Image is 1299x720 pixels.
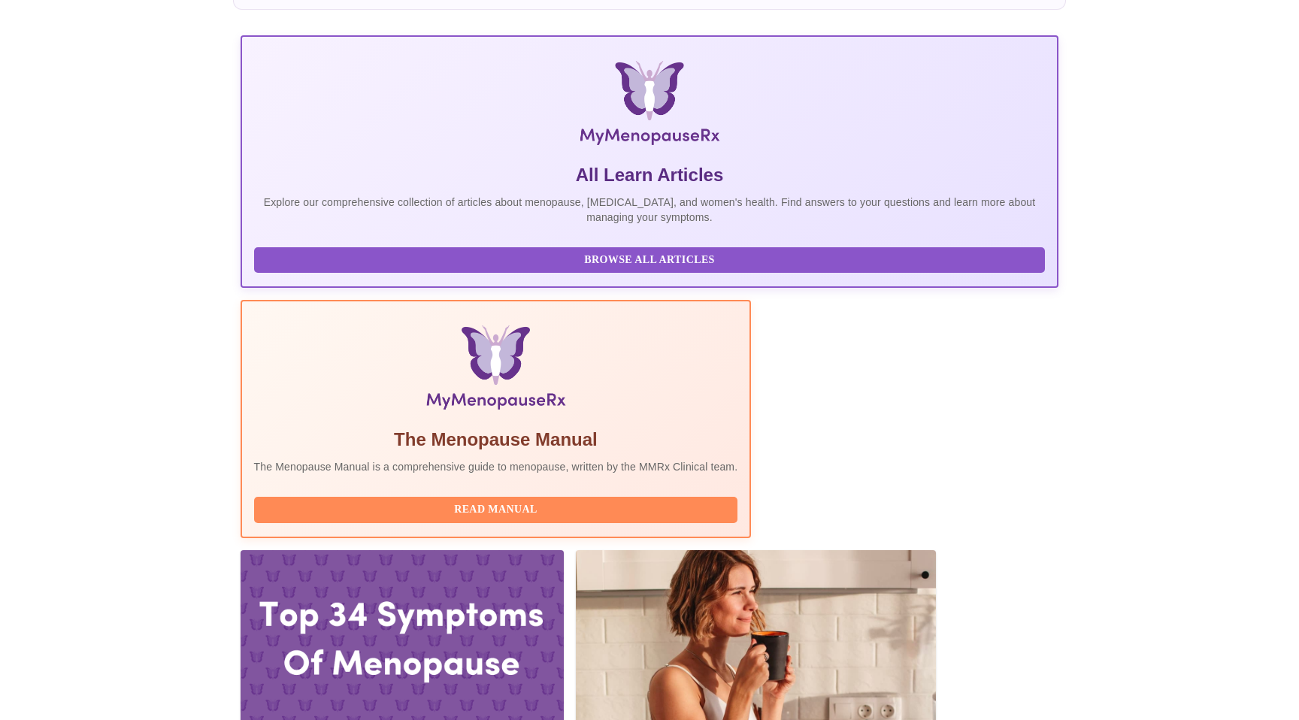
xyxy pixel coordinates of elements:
[269,501,723,519] span: Read Manual
[254,459,738,474] p: The Menopause Manual is a comprehensive guide to menopause, written by the MMRx Clinical team.
[254,428,738,452] h5: The Menopause Manual
[254,163,1046,187] h5: All Learn Articles
[254,195,1046,225] p: Explore our comprehensive collection of articles about menopause, [MEDICAL_DATA], and women's hea...
[254,502,742,515] a: Read Manual
[254,497,738,523] button: Read Manual
[254,253,1049,265] a: Browse All Articles
[331,325,661,416] img: Menopause Manual
[269,251,1031,270] span: Browse All Articles
[377,61,922,151] img: MyMenopauseRx Logo
[254,247,1046,274] button: Browse All Articles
